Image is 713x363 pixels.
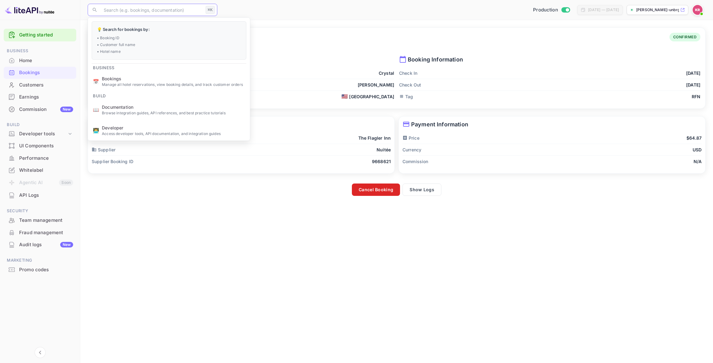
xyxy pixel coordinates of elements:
div: Whitelabel [19,167,73,174]
div: Audit logsNew [4,239,76,251]
a: Audit logsNew [4,239,76,250]
p: Crystal [379,70,394,76]
a: UI Components [4,140,76,151]
a: Team management [4,214,76,226]
a: CommissionNew [4,103,76,115]
div: Getting started [4,29,76,41]
p: [DATE] [686,70,700,76]
span: Bookings [102,75,245,82]
p: [DATE] [686,82,700,88]
span: Build [4,121,76,128]
p: Supplier Booking ID [92,158,133,165]
div: API Logs [19,192,73,199]
p: Payment Information [402,120,702,129]
div: UI Components [4,140,76,152]
p: 9668621 [372,158,391,165]
div: Commission [19,106,73,113]
p: Check Out [399,82,421,88]
div: Team management [19,217,73,224]
div: Bookings [4,67,76,79]
span: Marketing [4,257,76,264]
div: ⌘K [206,6,215,14]
span: Build [88,90,111,99]
div: Switch to Sandbox mode [531,6,572,14]
a: Home [4,55,76,66]
p: 📅 [93,78,99,85]
p: [PERSON_NAME]-unbrg.[PERSON_NAME]... [636,7,679,13]
p: • Hotel name [97,49,241,54]
div: Customers [4,79,76,91]
p: N/A [694,158,702,165]
div: New [60,107,73,112]
button: Cancel Booking [352,184,400,196]
div: Promo codes [19,266,73,273]
p: Currency [402,146,421,153]
p: Manage all hotel reservations, view booking details, and track customer orders [102,82,245,87]
a: Getting started [19,32,73,39]
p: • Booking ID [97,35,241,40]
button: Show Logs [402,184,441,196]
p: Tag [399,93,413,100]
div: Home [4,55,76,67]
p: 👨‍💻 [93,127,99,134]
p: USD [693,146,702,153]
a: Performance [4,152,76,164]
p: Supplier [92,146,115,153]
span: Developer [102,124,245,131]
div: Home [19,57,73,64]
span: Production [533,6,558,14]
div: Customers [19,82,73,89]
p: Booking Information [399,55,700,64]
span: Documentation [102,103,245,110]
div: Developer tools [19,130,67,137]
div: [GEOGRAPHIC_DATA] [341,93,394,100]
a: Whitelabel [4,164,76,176]
p: [PERSON_NAME] [358,82,394,88]
a: Promo codes [4,264,76,275]
div: Fraud management [19,229,73,236]
p: RFN [692,93,700,100]
div: UI Components [19,142,73,150]
img: LiteAPI logo [5,5,54,15]
input: Search (e.g. bookings, documentation) [100,4,203,16]
p: Browse integration guides, API references, and best practice tutorials [102,110,245,116]
div: Promo codes [4,264,76,276]
p: Commission [402,158,428,165]
span: CONFIRMED [669,34,701,40]
div: Developer tools [4,129,76,139]
p: • Customer full name [97,42,241,47]
a: API Logs [4,189,76,201]
img: Kobus Roux [693,5,703,15]
div: Earnings [19,94,73,101]
p: 💡 Search for bookings by: [97,27,241,33]
p: The Flagler Inn [358,135,391,141]
span: Business [4,48,76,54]
div: New [60,242,73,247]
a: Earnings [4,91,76,103]
div: Fraud management [4,227,76,239]
div: Audit logs [19,241,73,248]
span: 🇺🇸 [341,94,348,99]
div: Performance [19,155,73,162]
a: Bookings [4,67,76,78]
div: Bookings [19,69,73,76]
a: Customers [4,79,76,91]
button: Collapse navigation [35,347,46,358]
p: Access developer tools, API documentation, and integration guides [102,131,245,136]
a: Fraud management [4,227,76,238]
p: Nuitée [377,146,391,153]
p: 📖 [93,106,99,113]
p: Price [402,135,419,141]
span: Business [88,61,119,71]
p: $64.87 [686,135,702,141]
span: Security [4,208,76,214]
div: [DATE] — [DATE] [588,7,619,13]
p: Check In [399,70,417,76]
